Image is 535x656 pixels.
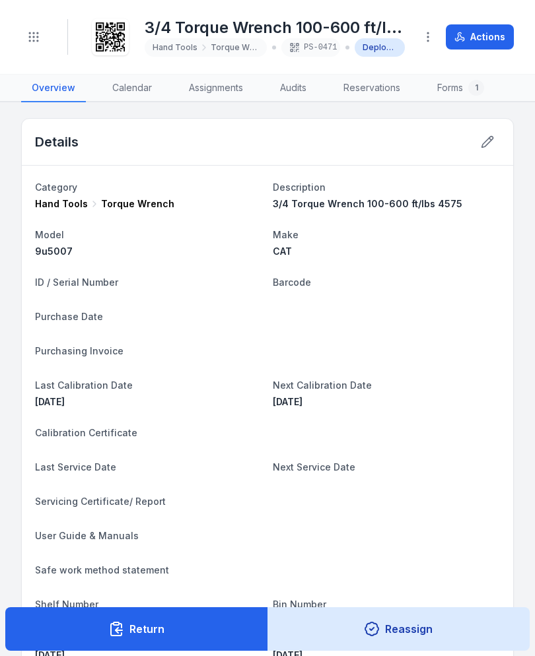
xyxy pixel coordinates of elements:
[355,38,406,57] div: Deployed
[35,345,124,356] span: Purchasing Invoice
[35,246,73,257] span: 9u5007
[35,530,139,541] span: User Guide & Manuals
[267,607,530,651] button: Reassign
[273,246,292,257] span: CAT
[5,607,268,651] button: Return
[35,427,137,438] span: Calibration Certificate
[35,277,118,288] span: ID / Serial Number
[273,599,326,610] span: Bin Number
[35,599,98,610] span: Shelf Number
[468,80,484,96] div: 1
[35,229,64,240] span: Model
[211,42,259,53] span: Torque Wrench
[21,24,46,49] button: Toggle navigation
[35,564,169,575] span: Safe work method statement
[35,133,79,151] h2: Details
[273,396,303,407] span: [DATE]
[35,496,166,507] span: Servicing Certificate/ Report
[273,379,372,391] span: Next Calibration Date
[21,75,86,102] a: Overview
[35,396,65,407] time: 17/3/2025, 12:00:00 am
[35,379,133,391] span: Last Calibration Date
[178,75,254,102] a: Assignments
[273,277,311,288] span: Barcode
[101,197,174,211] span: Torque Wrench
[273,198,462,209] span: 3/4 Torque Wrench 100-600 ft/lbs 4575
[102,75,162,102] a: Calendar
[273,461,355,473] span: Next Service Date
[446,24,514,49] button: Actions
[35,311,103,322] span: Purchase Date
[35,396,65,407] span: [DATE]
[35,181,77,193] span: Category
[427,75,495,102] a: Forms1
[35,197,88,211] span: Hand Tools
[153,42,197,53] span: Hand Tools
[333,75,411,102] a: Reservations
[35,461,116,473] span: Last Service Date
[145,17,405,38] h1: 3/4 Torque Wrench 100-600 ft/lbs 4575
[273,396,303,407] time: 17/9/2025, 12:00:00 am
[281,38,339,57] div: PS-0471
[273,181,326,193] span: Description
[269,75,317,102] a: Audits
[273,229,299,240] span: Make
